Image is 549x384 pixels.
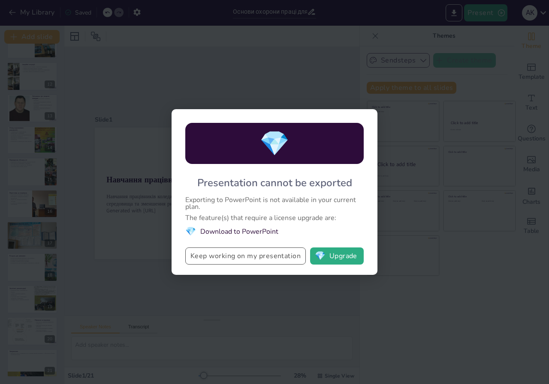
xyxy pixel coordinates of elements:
[185,214,364,221] div: The feature(s) that require a license upgrade are:
[185,226,364,237] li: Download to PowerPoint
[185,247,306,265] button: Keep working on my presentation
[310,247,364,265] button: diamondUpgrade
[185,196,364,210] div: Exporting to PowerPoint is not available in your current plan.
[315,252,326,260] span: diamond
[259,127,290,160] span: diamond
[185,226,196,237] span: diamond
[197,176,352,190] div: Presentation cannot be exported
